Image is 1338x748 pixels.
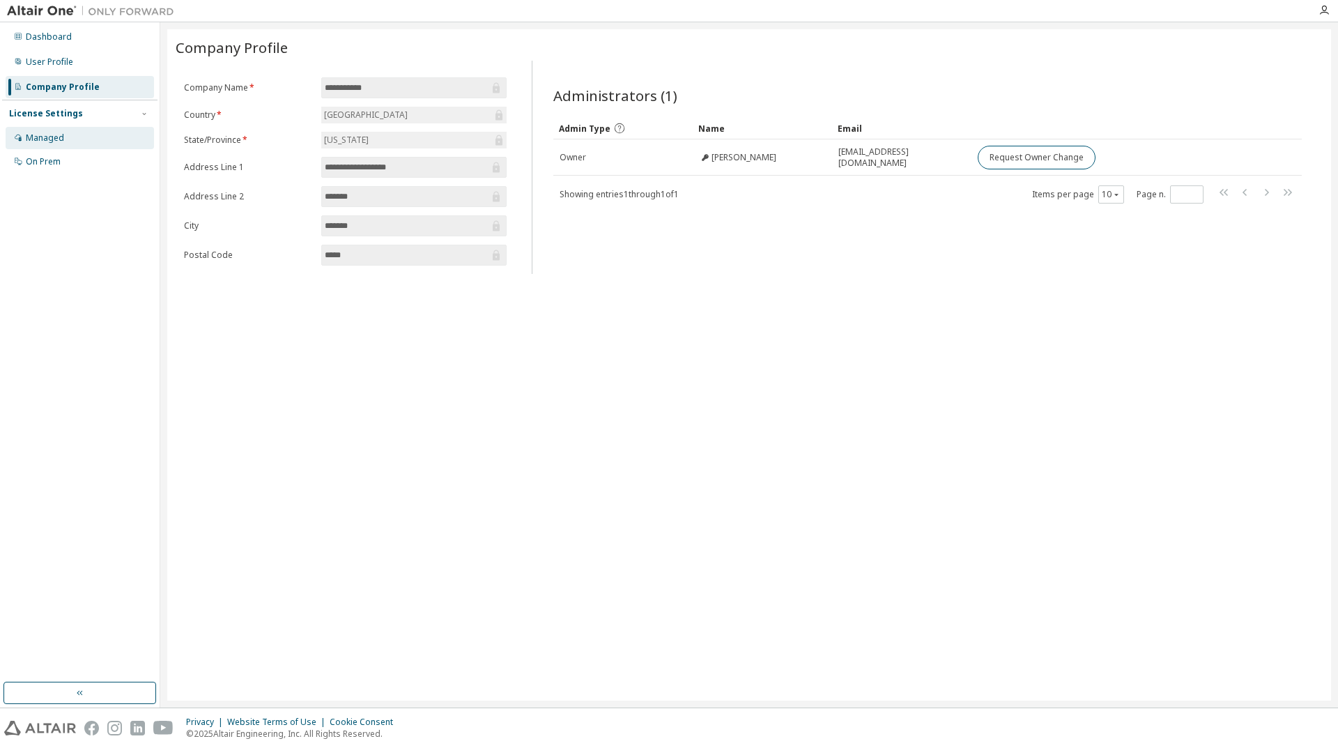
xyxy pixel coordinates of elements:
img: instagram.svg [107,721,122,735]
span: Company Profile [176,38,288,57]
div: License Settings [9,108,83,119]
img: altair_logo.svg [4,721,76,735]
img: linkedin.svg [130,721,145,735]
label: Address Line 1 [184,162,313,173]
div: Dashboard [26,31,72,43]
span: Showing entries 1 through 1 of 1 [560,188,679,200]
img: Altair One [7,4,181,18]
button: Request Owner Change [978,146,1095,169]
div: Name [698,117,826,139]
label: Postal Code [184,250,313,261]
div: Privacy [186,717,227,728]
div: [GEOGRAPHIC_DATA] [322,107,410,123]
div: Managed [26,132,64,144]
img: facebook.svg [84,721,99,735]
span: [EMAIL_ADDRESS][DOMAIN_NAME] [838,146,965,169]
img: youtube.svg [153,721,174,735]
div: [GEOGRAPHIC_DATA] [321,107,507,123]
button: 10 [1102,189,1121,200]
span: [PERSON_NAME] [712,152,776,163]
span: Administrators (1) [553,86,677,105]
label: Address Line 2 [184,191,313,202]
span: Admin Type [559,123,610,135]
label: State/Province [184,135,313,146]
label: Country [184,109,313,121]
span: Page n. [1137,185,1204,204]
div: Company Profile [26,82,100,93]
div: [US_STATE] [321,132,507,148]
label: City [184,220,313,231]
span: Items per page [1032,185,1124,204]
p: © 2025 Altair Engineering, Inc. All Rights Reserved. [186,728,401,740]
div: Cookie Consent [330,717,401,728]
div: User Profile [26,56,73,68]
div: Email [838,117,966,139]
span: Owner [560,152,586,163]
div: Website Terms of Use [227,717,330,728]
label: Company Name [184,82,313,93]
div: On Prem [26,156,61,167]
div: [US_STATE] [322,132,371,148]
